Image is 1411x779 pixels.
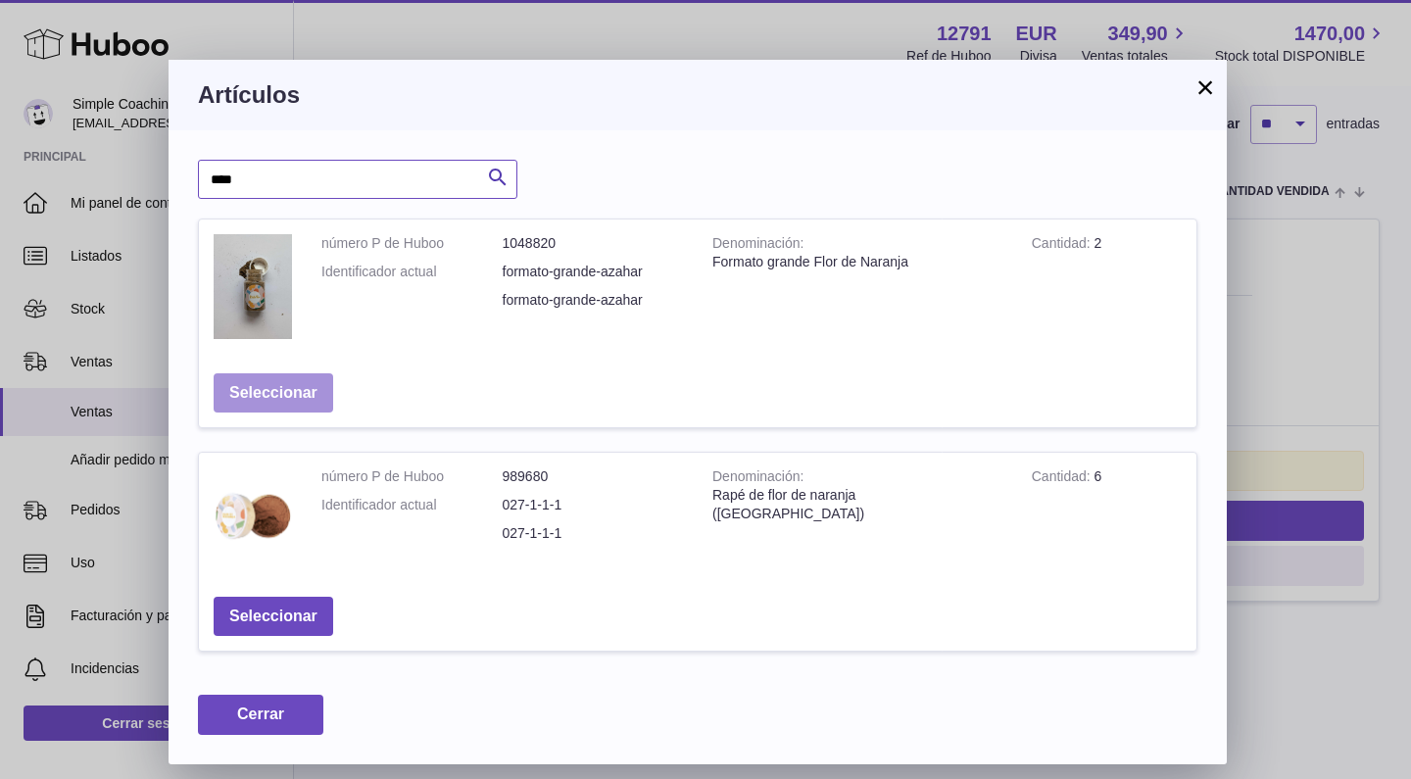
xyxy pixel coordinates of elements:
[712,486,1002,523] div: Rapé de flor de naranja ([GEOGRAPHIC_DATA])
[712,253,1002,271] div: Formato grande Flor de Naranja
[214,373,333,414] button: Seleccionar
[321,496,503,514] dt: Identificador actual
[214,597,333,637] button: Seleccionar
[321,234,503,253] dt: número P de Huboo
[214,467,292,561] img: Rapé de flor de naranja (Azahar)
[1032,468,1095,489] strong: Cantidad
[321,467,503,486] dt: número P de Huboo
[503,524,684,543] dd: 027-1-1-1
[503,291,684,310] dd: formato-grande-azahar
[214,234,292,338] img: Formato grande Flor de Naranja
[198,695,323,735] button: Cerrar
[1017,219,1196,358] td: 2
[712,468,803,489] strong: Denominación
[237,706,284,722] span: Cerrar
[712,235,803,256] strong: Denominación
[1193,75,1217,99] button: ×
[503,496,684,514] dd: 027-1-1-1
[503,263,684,281] dd: formato-grande-azahar
[503,234,684,253] dd: 1048820
[321,263,503,281] dt: Identificador actual
[503,467,684,486] dd: 989680
[1017,453,1196,581] td: 6
[1032,235,1095,256] strong: Cantidad
[198,79,1197,111] h3: Artículos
